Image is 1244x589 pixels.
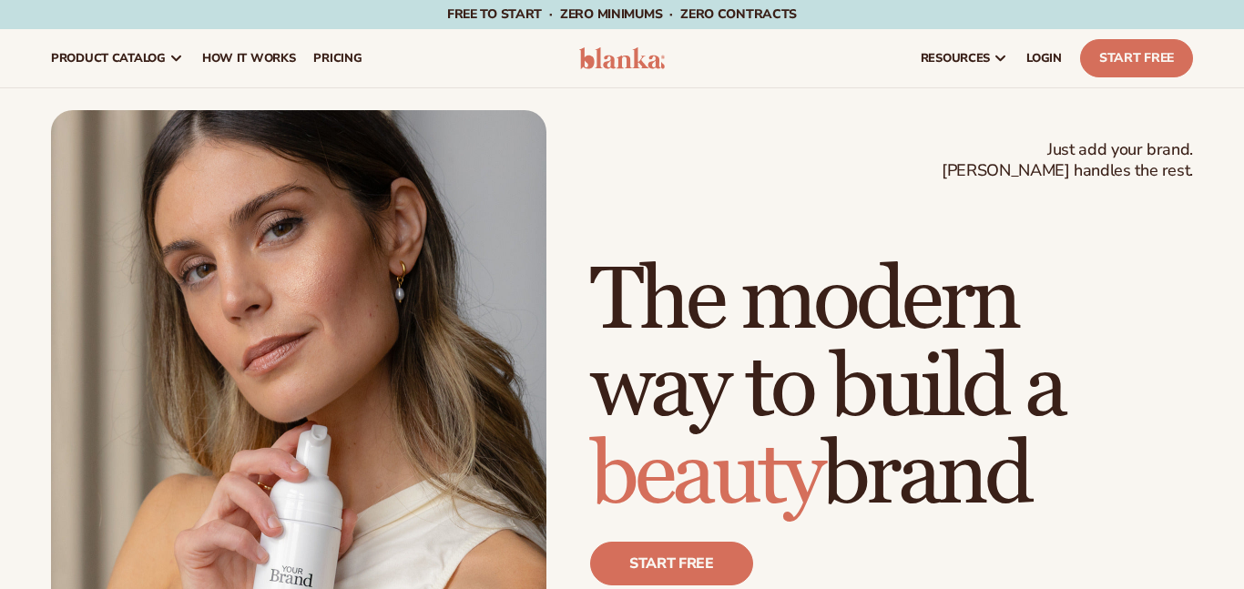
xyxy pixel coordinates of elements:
[579,47,665,69] img: logo
[590,258,1193,520] h1: The modern way to build a brand
[1017,29,1071,87] a: LOGIN
[942,139,1193,182] span: Just add your brand. [PERSON_NAME] handles the rest.
[193,29,305,87] a: How It Works
[1080,39,1193,77] a: Start Free
[313,51,362,66] span: pricing
[921,51,990,66] span: resources
[447,5,797,23] span: Free to start · ZERO minimums · ZERO contracts
[202,51,296,66] span: How It Works
[51,51,166,66] span: product catalog
[590,422,821,529] span: beauty
[304,29,371,87] a: pricing
[42,29,193,87] a: product catalog
[1026,51,1062,66] span: LOGIN
[590,542,753,585] a: Start free
[912,29,1017,87] a: resources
